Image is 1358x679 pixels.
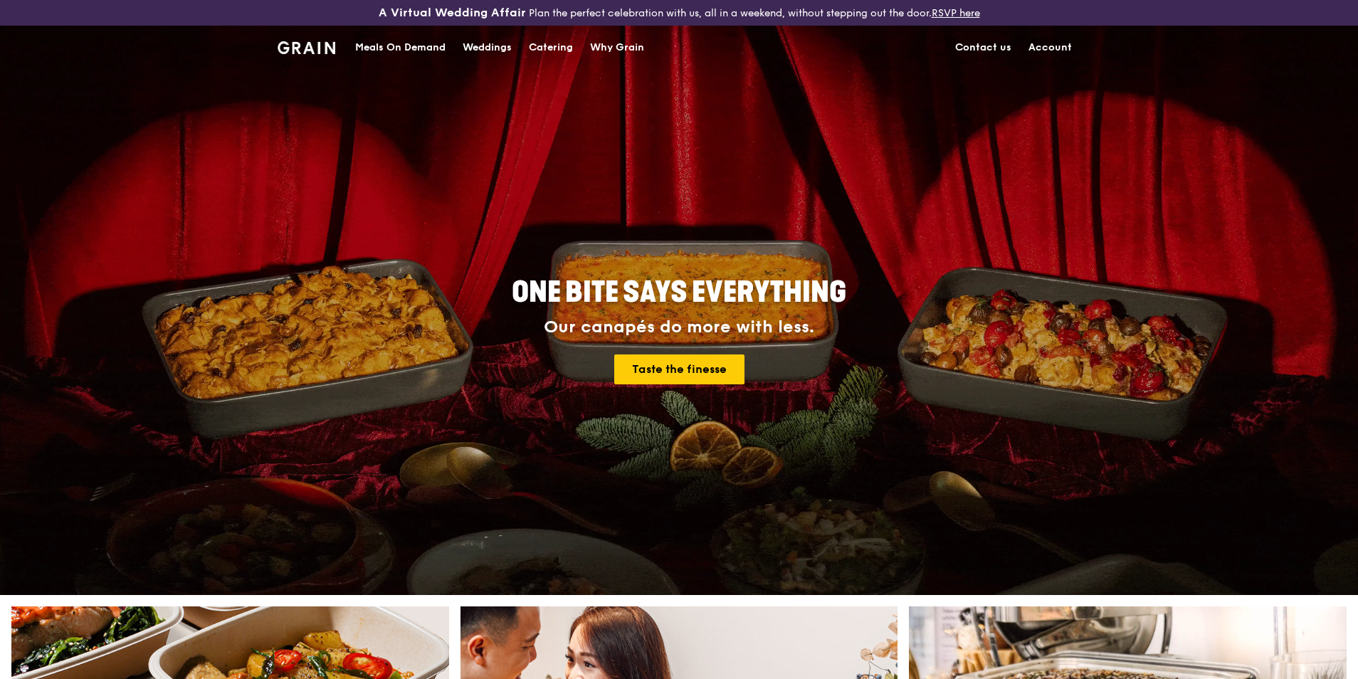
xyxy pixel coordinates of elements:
div: Plan the perfect celebration with us, all in a weekend, without stepping out the door. [269,6,1089,20]
div: Weddings [463,26,512,69]
a: RSVP here [932,7,980,19]
a: Why Grain [581,26,653,69]
a: Catering [520,26,581,69]
img: Grain [278,41,335,54]
div: Why Grain [590,26,644,69]
span: ONE BITE SAYS EVERYTHING [512,275,846,310]
div: Meals On Demand [355,26,446,69]
a: Contact us [947,26,1020,69]
a: GrainGrain [278,25,335,68]
div: Catering [529,26,573,69]
h3: A Virtual Wedding Affair [379,6,526,20]
a: Weddings [454,26,520,69]
a: Account [1020,26,1080,69]
div: Our canapés do more with less. [423,317,935,337]
a: Taste the finesse [614,354,744,384]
